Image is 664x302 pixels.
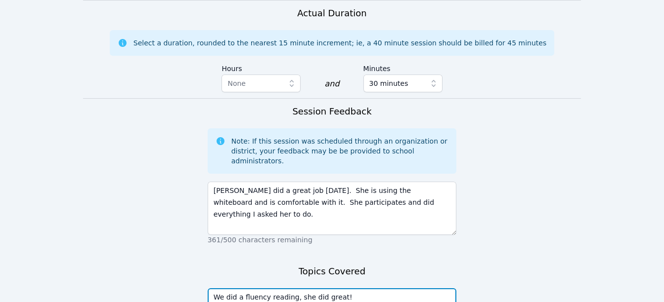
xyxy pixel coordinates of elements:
[221,75,301,92] button: None
[208,182,457,235] textarea: [PERSON_NAME] did a great job [DATE]. She is using the whiteboard and is comfortable with it. She...
[369,77,408,89] span: 30 minutes
[297,6,366,20] h3: Actual Duration
[208,235,457,245] p: 361/500 characters remaining
[221,60,301,75] label: Hours
[292,105,371,118] h3: Session Feedback
[363,75,443,92] button: 30 minutes
[133,38,546,48] div: Select a duration, rounded to the nearest 15 minute increment; ie, a 40 minute session should be ...
[363,60,443,75] label: Minutes
[324,78,339,90] div: and
[231,136,449,166] div: Note: If this session was scheduled through an organization or district, your feedback may be be ...
[227,79,246,87] span: None
[299,264,365,278] h3: Topics Covered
